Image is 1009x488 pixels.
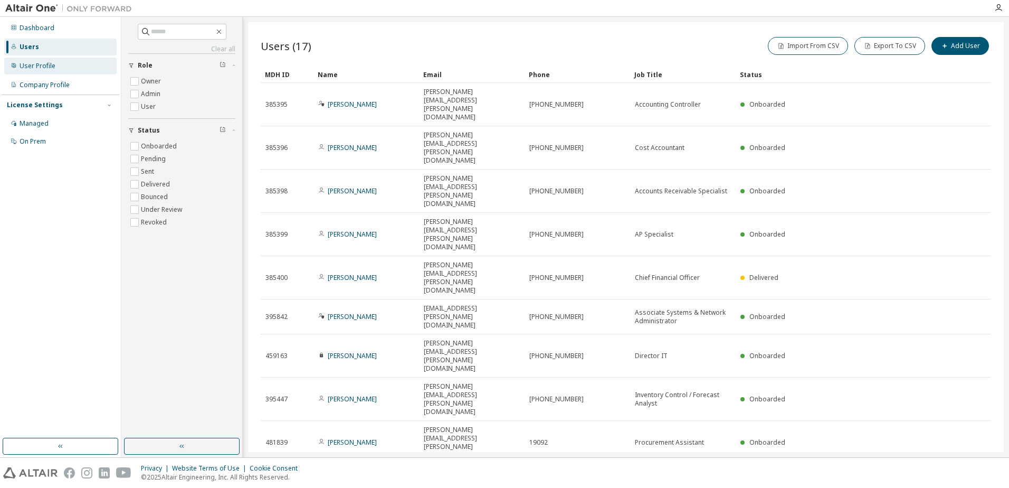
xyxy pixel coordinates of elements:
[141,88,163,100] label: Admin
[265,144,288,152] span: 385396
[768,37,848,55] button: Import From CSV
[529,66,626,83] div: Phone
[20,24,54,32] div: Dashboard
[141,464,172,473] div: Privacy
[424,88,520,121] span: [PERSON_NAME][EMAIL_ADDRESS][PERSON_NAME][DOMAIN_NAME]
[172,464,250,473] div: Website Terms of Use
[116,467,131,478] img: youtube.svg
[265,230,288,239] span: 385399
[141,75,163,88] label: Owner
[138,61,153,70] span: Role
[99,467,110,478] img: linkedin.svg
[5,3,137,14] img: Altair One
[749,186,785,195] span: Onboarded
[931,37,989,55] button: Add User
[265,438,288,447] span: 481839
[141,165,156,178] label: Sent
[749,273,778,282] span: Delivered
[424,218,520,251] span: [PERSON_NAME][EMAIL_ADDRESS][PERSON_NAME][DOMAIN_NAME]
[529,274,584,282] span: [PHONE_NUMBER]
[328,312,377,321] a: [PERSON_NAME]
[424,426,520,459] span: [PERSON_NAME][EMAIL_ADDRESS][PERSON_NAME][DOMAIN_NAME]
[141,140,179,153] label: Onboarded
[529,100,584,109] span: [PHONE_NUMBER]
[423,66,520,83] div: Email
[141,100,158,113] label: User
[529,438,548,447] span: 19092
[128,45,235,53] a: Clear all
[328,438,377,447] a: [PERSON_NAME]
[141,191,170,203] label: Bounced
[749,351,785,360] span: Onboarded
[749,312,785,321] span: Onboarded
[265,352,288,360] span: 459163
[141,473,304,482] p: © 2025 Altair Engineering, Inc. All Rights Reserved.
[529,230,584,239] span: [PHONE_NUMBER]
[265,274,288,282] span: 385400
[265,187,288,195] span: 385398
[635,308,731,325] span: Associate Systems & Network Administrator
[635,438,704,447] span: Procurement Assistant
[318,66,415,83] div: Name
[20,62,55,70] div: User Profile
[128,119,235,142] button: Status
[141,216,169,229] label: Revoked
[141,203,184,216] label: Under Review
[529,313,584,321] span: [PHONE_NUMBER]
[424,174,520,208] span: [PERSON_NAME][EMAIL_ADDRESS][PERSON_NAME][DOMAIN_NAME]
[7,101,63,109] div: License Settings
[749,230,785,239] span: Onboarded
[749,438,785,447] span: Onboarded
[529,352,584,360] span: [PHONE_NUMBER]
[81,467,92,478] img: instagram.svg
[424,382,520,416] span: [PERSON_NAME][EMAIL_ADDRESS][PERSON_NAME][DOMAIN_NAME]
[529,187,584,195] span: [PHONE_NUMBER]
[328,273,377,282] a: [PERSON_NAME]
[749,143,785,152] span: Onboarded
[635,352,668,360] span: Director IT
[854,37,925,55] button: Export To CSV
[265,395,288,403] span: 395447
[220,61,226,70] span: Clear filter
[529,395,584,403] span: [PHONE_NUMBER]
[634,66,731,83] div: Job Title
[20,119,49,128] div: Managed
[635,144,684,152] span: Cost Accountant
[635,187,727,195] span: Accounts Receivable Specialist
[20,43,39,51] div: Users
[328,395,377,403] a: [PERSON_NAME]
[328,186,377,195] a: [PERSON_NAME]
[20,81,70,89] div: Company Profile
[424,131,520,165] span: [PERSON_NAME][EMAIL_ADDRESS][PERSON_NAME][DOMAIN_NAME]
[424,261,520,295] span: [PERSON_NAME][EMAIL_ADDRESS][PERSON_NAME][DOMAIN_NAME]
[265,313,288,321] span: 395842
[635,274,700,282] span: Chief Financial Officer
[261,39,311,53] span: Users (17)
[64,467,75,478] img: facebook.svg
[749,395,785,403] span: Onboarded
[328,100,377,109] a: [PERSON_NAME]
[424,304,520,330] span: [EMAIL_ADDRESS][PERSON_NAME][DOMAIN_NAME]
[141,178,172,191] label: Delivered
[3,467,58,478] img: altair_logo.svg
[265,66,309,83] div: MDH ID
[328,143,377,152] a: [PERSON_NAME]
[138,126,160,135] span: Status
[635,100,701,109] span: Accounting Controller
[20,137,46,146] div: On Prem
[265,100,288,109] span: 385395
[141,153,168,165] label: Pending
[328,230,377,239] a: [PERSON_NAME]
[220,126,226,135] span: Clear filter
[424,339,520,373] span: [PERSON_NAME][EMAIL_ADDRESS][PERSON_NAME][DOMAIN_NAME]
[250,464,304,473] div: Cookie Consent
[635,230,673,239] span: AP Specialist
[128,54,235,77] button: Role
[529,144,584,152] span: [PHONE_NUMBER]
[328,351,377,360] a: [PERSON_NAME]
[635,391,731,408] span: Inventory Control / Forecast Analyst
[740,66,936,83] div: Status
[749,100,785,109] span: Onboarded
